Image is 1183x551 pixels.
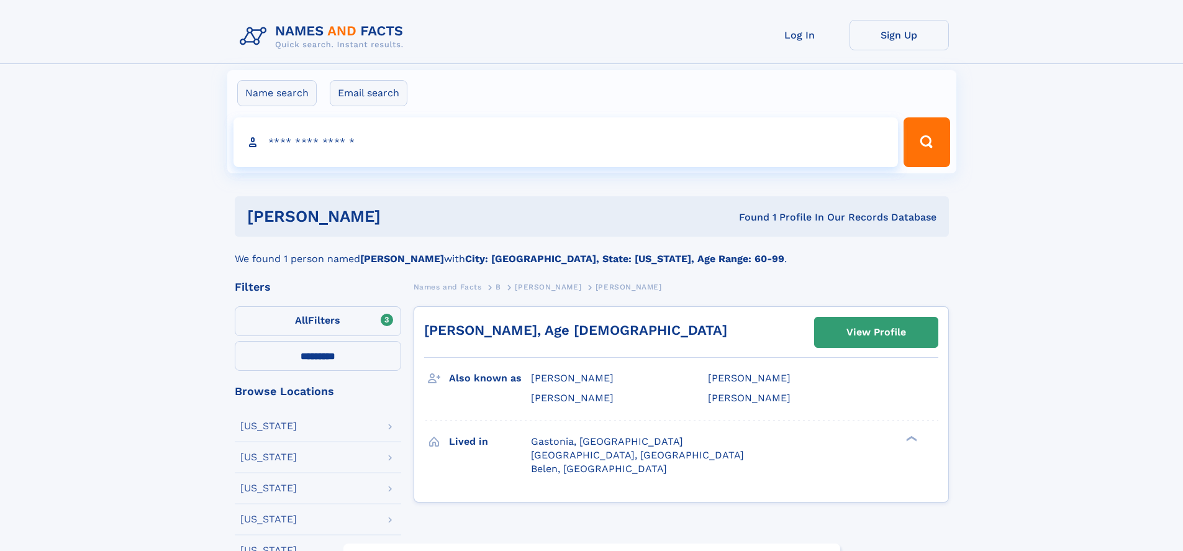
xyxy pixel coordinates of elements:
[515,279,581,294] a: [PERSON_NAME]
[708,392,791,404] span: [PERSON_NAME]
[465,253,784,265] b: City: [GEOGRAPHIC_DATA], State: [US_STATE], Age Range: 60-99
[531,463,667,475] span: Belen, [GEOGRAPHIC_DATA]
[240,514,297,524] div: [US_STATE]
[531,372,614,384] span: [PERSON_NAME]
[235,237,949,266] div: We found 1 person named with .
[235,281,401,293] div: Filters
[449,431,531,452] h3: Lived in
[360,253,444,265] b: [PERSON_NAME]
[237,80,317,106] label: Name search
[240,421,297,431] div: [US_STATE]
[560,211,936,224] div: Found 1 Profile In Our Records Database
[240,483,297,493] div: [US_STATE]
[449,368,531,389] h3: Also known as
[247,209,560,224] h1: [PERSON_NAME]
[240,452,297,462] div: [US_STATE]
[903,434,918,442] div: ❯
[815,317,938,347] a: View Profile
[531,435,683,447] span: Gastonia, [GEOGRAPHIC_DATA]
[330,80,407,106] label: Email search
[708,372,791,384] span: [PERSON_NAME]
[235,20,414,53] img: Logo Names and Facts
[531,392,614,404] span: [PERSON_NAME]
[904,117,950,167] button: Search Button
[235,386,401,397] div: Browse Locations
[496,283,501,291] span: B
[596,283,662,291] span: [PERSON_NAME]
[846,318,906,347] div: View Profile
[424,322,727,338] a: [PERSON_NAME], Age [DEMOGRAPHIC_DATA]
[233,117,899,167] input: search input
[850,20,949,50] a: Sign Up
[295,314,308,326] span: All
[531,449,744,461] span: [GEOGRAPHIC_DATA], [GEOGRAPHIC_DATA]
[515,283,581,291] span: [PERSON_NAME]
[750,20,850,50] a: Log In
[414,279,482,294] a: Names and Facts
[235,306,401,336] label: Filters
[496,279,501,294] a: B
